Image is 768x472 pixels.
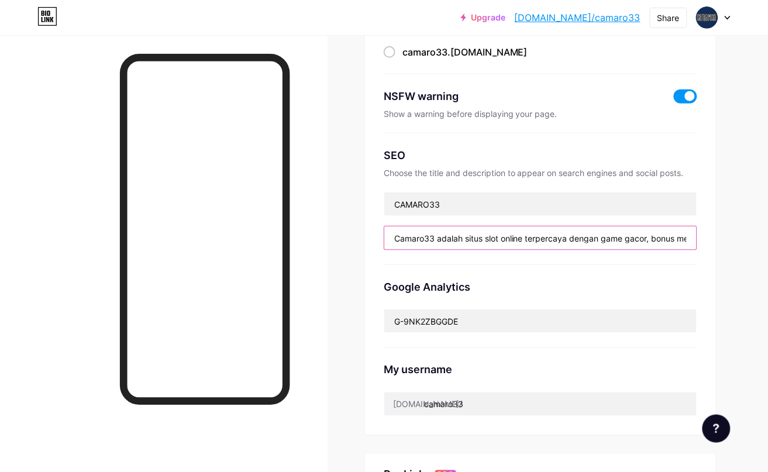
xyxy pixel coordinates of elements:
[384,109,697,119] div: Show a warning before displaying your page.
[657,12,680,24] div: Share
[384,392,697,416] input: username
[402,45,528,59] div: .[DOMAIN_NAME]
[393,398,462,411] div: [DOMAIN_NAME]/
[696,6,718,29] img: camaro33
[515,11,640,25] a: [DOMAIN_NAME]/camaro33
[384,362,697,378] div: My username
[384,279,697,295] div: Google Analytics
[402,46,447,58] span: camaro33
[384,168,697,178] div: Choose the title and description to appear on search engines and social posts.
[384,309,697,333] input: G-XXXXXXXXXX
[384,226,697,250] input: Description (max 160 chars)
[384,192,697,216] input: Title
[461,13,505,22] a: Upgrade
[384,88,657,104] div: NSFW warning
[384,147,697,163] div: SEO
